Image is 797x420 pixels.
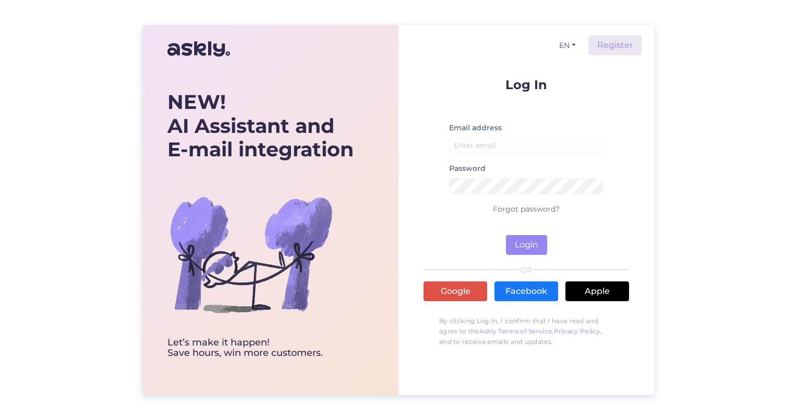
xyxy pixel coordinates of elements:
b: NEW! [167,90,226,114]
a: Apple [565,281,629,301]
button: Login [506,235,547,255]
p: Log In [424,78,629,91]
button: EN [555,38,580,53]
input: Enter email [449,138,603,154]
p: By clicking Log In, I confirm that I have read and agree to the , , and to receive emails and upd... [424,311,629,352]
label: Email address [449,122,502,133]
a: Google [424,281,487,301]
label: Password [449,163,486,174]
a: Privacy Policy [554,327,600,335]
span: OR [519,266,534,274]
a: Askly Terms of Service [479,327,552,335]
div: Let’s make it happen! Save hours, win more customers. [167,338,354,359]
img: Askly [167,36,230,61]
a: Forgot password? [493,204,560,214]
div: AI Assistant and E-mail integration [167,90,354,162]
a: Register [588,35,642,55]
a: Facebook [494,281,558,301]
img: bg-askly [167,171,334,338]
